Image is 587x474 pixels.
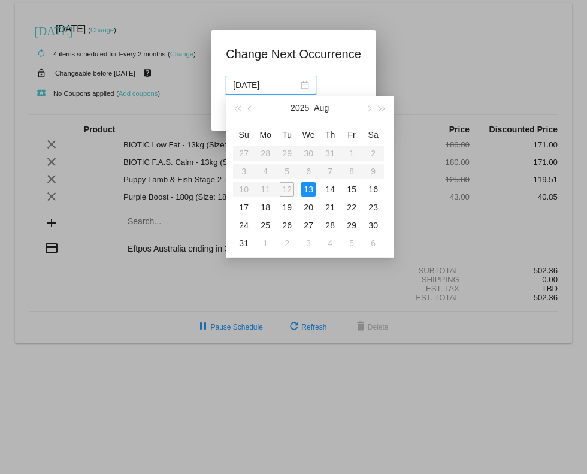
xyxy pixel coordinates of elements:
[298,198,319,216] td: 8/20/2025
[255,198,276,216] td: 8/18/2025
[233,216,255,234] td: 8/24/2025
[362,180,384,198] td: 8/16/2025
[319,216,341,234] td: 8/28/2025
[258,236,273,250] div: 1
[341,234,362,252] td: 9/5/2025
[323,218,337,233] div: 28
[298,125,319,144] th: Wed
[280,236,294,250] div: 2
[376,96,389,120] button: Next year (Control + right)
[280,218,294,233] div: 26
[255,234,276,252] td: 9/1/2025
[323,182,337,197] div: 14
[301,218,316,233] div: 27
[362,125,384,144] th: Sat
[314,96,329,120] button: Aug
[255,216,276,234] td: 8/25/2025
[255,125,276,144] th: Mon
[233,234,255,252] td: 8/31/2025
[323,200,337,215] div: 21
[341,180,362,198] td: 8/15/2025
[362,96,375,120] button: Next month (PageDown)
[341,125,362,144] th: Fri
[280,200,294,215] div: 19
[341,198,362,216] td: 8/22/2025
[258,200,273,215] div: 18
[301,236,316,250] div: 3
[344,182,359,197] div: 15
[237,218,251,233] div: 24
[366,182,380,197] div: 16
[298,234,319,252] td: 9/3/2025
[276,216,298,234] td: 8/26/2025
[258,218,273,233] div: 25
[291,96,309,120] button: 2025
[237,200,251,215] div: 17
[276,198,298,216] td: 8/19/2025
[237,236,251,250] div: 31
[276,234,298,252] td: 9/2/2025
[233,125,255,144] th: Sun
[233,79,298,92] input: Select date
[276,125,298,144] th: Tue
[319,234,341,252] td: 9/4/2025
[233,198,255,216] td: 8/17/2025
[231,96,244,120] button: Last year (Control + left)
[366,236,380,250] div: 6
[344,236,359,250] div: 5
[301,200,316,215] div: 20
[341,216,362,234] td: 8/29/2025
[344,200,359,215] div: 22
[366,200,380,215] div: 23
[366,218,380,233] div: 30
[344,218,359,233] div: 29
[362,216,384,234] td: 8/30/2025
[226,44,361,64] h1: Change Next Occurrence
[323,236,337,250] div: 4
[319,125,341,144] th: Thu
[298,216,319,234] td: 8/27/2025
[362,198,384,216] td: 8/23/2025
[301,182,316,197] div: 13
[319,198,341,216] td: 8/21/2025
[298,180,319,198] td: 8/13/2025
[319,180,341,198] td: 8/14/2025
[244,96,258,120] button: Previous month (PageUp)
[362,234,384,252] td: 9/6/2025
